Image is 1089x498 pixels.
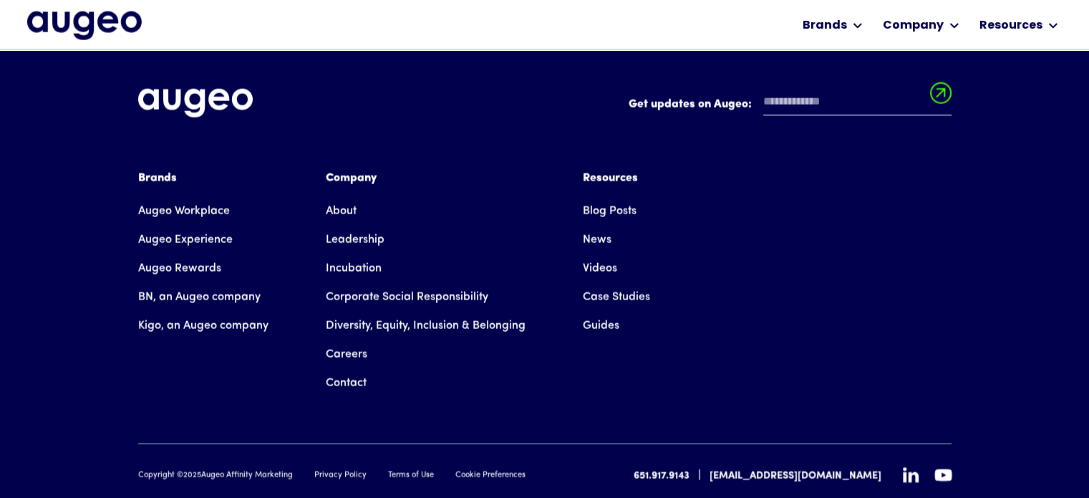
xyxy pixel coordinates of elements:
div: Company [883,17,944,34]
div: Copyright © Augeo Affinity Marketing [138,470,293,482]
a: Augeo Workplace [138,197,230,226]
div: Brands [803,17,847,34]
a: Careers [326,340,367,369]
a: Augeo Experience [138,226,233,254]
a: Terms of Use [388,470,434,482]
span: 2025 [183,471,201,479]
a: Incubation [326,254,382,283]
a: Cookie Preferences [455,470,526,482]
a: Leadership [326,226,384,254]
a: [EMAIL_ADDRESS][DOMAIN_NAME] [710,469,881,484]
a: Privacy Policy [314,470,367,482]
div: Resources [979,17,1042,34]
div: | [698,467,701,484]
a: Contact [326,369,367,398]
a: Kigo, an Augeo company [138,312,268,340]
a: Corporate Social Responsibility [326,283,488,312]
a: News [583,226,611,254]
a: Augeo Rewards [138,254,221,283]
input: Submit [930,82,952,112]
form: Email Form [629,89,952,123]
img: Augeo's full logo in white. [138,89,253,118]
a: 651.917.9143 [634,469,689,484]
label: Get updates on Augeo: [629,96,752,113]
a: BN, an Augeo company [138,283,261,312]
a: Case Studies [583,283,650,312]
a: home [27,11,142,42]
div: Resources [583,170,650,187]
a: Guides [583,312,619,340]
a: About [326,197,357,226]
div: Company [326,170,526,187]
a: Videos [583,254,617,283]
a: Diversity, Equity, Inclusion & Belonging [326,312,526,340]
div: Brands [138,170,268,187]
a: Blog Posts [583,197,637,226]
